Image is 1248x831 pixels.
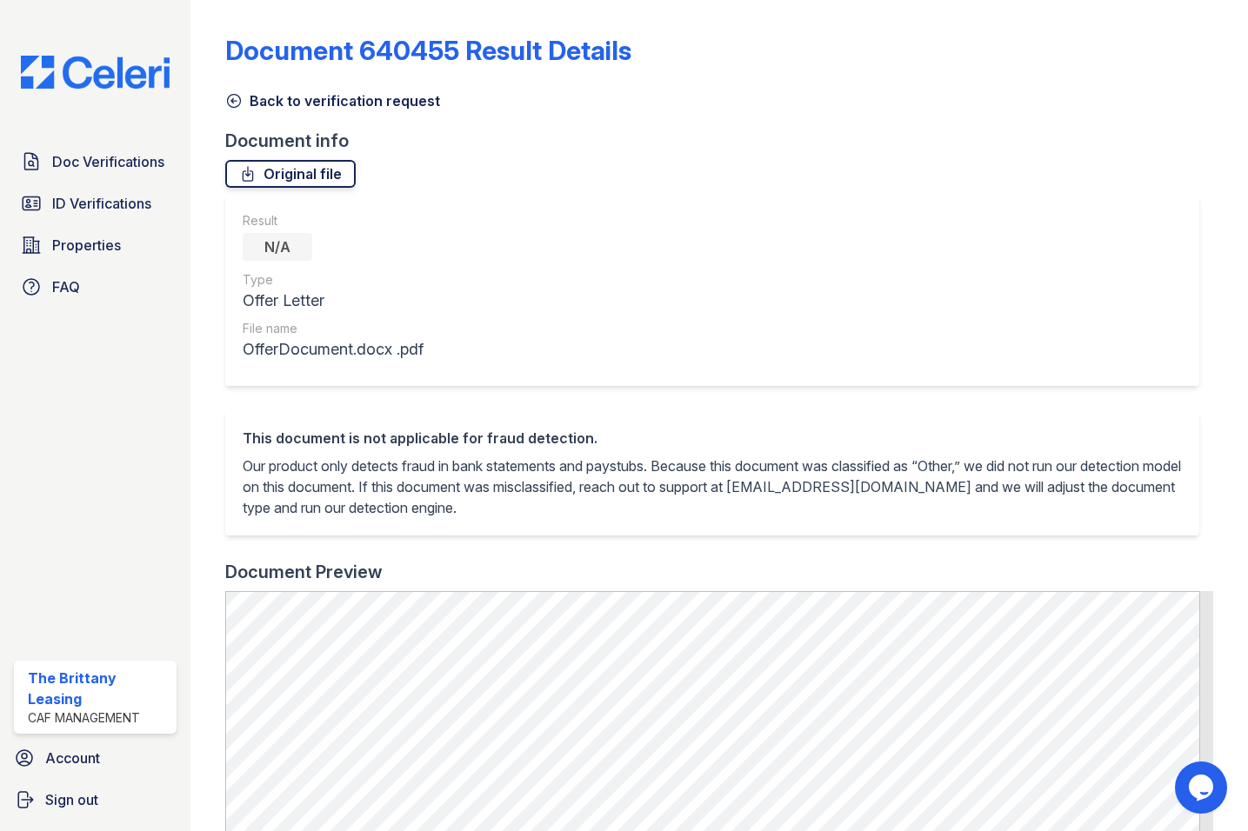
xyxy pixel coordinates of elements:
p: Our product only detects fraud in bank statements and paystubs. Because this document was classif... [243,455,1182,518]
div: File name [243,320,424,337]
div: Document info [225,129,1213,153]
div: CAF Management [28,709,170,727]
div: N/A [243,233,312,261]
span: Properties [52,235,121,256]
a: Sign out [7,782,184,817]
span: ID Verifications [52,193,151,214]
a: Original file [225,160,356,188]
div: OfferDocument.docx .pdf [243,337,424,362]
div: The Brittany Leasing [28,668,170,709]
span: Doc Verifications [52,151,164,172]
div: Result [243,212,424,229]
a: Back to verification request [225,90,440,111]
a: Properties [14,228,177,263]
div: Type [243,271,424,289]
a: FAQ [14,269,177,304]
a: Doc Verifications [14,144,177,179]
a: Document 640455 Result Details [225,35,631,66]
iframe: chat widget [1175,761,1231,814]
div: This document is not applicable for fraud detection. [243,428,1182,449]
a: Account [7,741,184,775]
span: FAQ [52,276,80,297]
a: ID Verifications [14,186,177,221]
div: Offer Letter [243,289,424,313]
div: Document Preview [225,560,383,584]
img: CE_Logo_Blue-a8612792a0a2168367f1c8372b55b34899dd931a85d93a1a3d3e32e68fde9ad4.png [7,56,184,89]
span: Account [45,748,100,768]
span: Sign out [45,789,98,810]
